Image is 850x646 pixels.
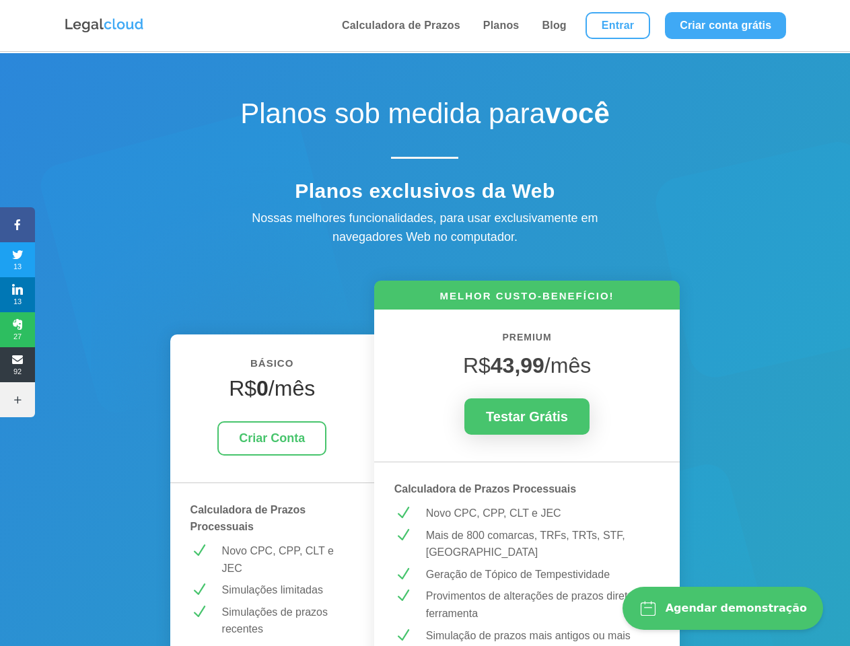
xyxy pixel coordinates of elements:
h6: MELHOR CUSTO-BENEFÍCIO! [374,289,680,310]
span: N [394,566,411,583]
span: N [190,581,207,598]
a: Testar Grátis [464,398,590,435]
p: Novo CPC, CPP, CLT e JEC [426,505,660,522]
span: N [394,587,411,604]
p: Simulações limitadas [222,581,354,599]
h4: Planos exclusivos da Web [189,179,660,210]
strong: 43,99 [491,353,544,378]
a: Criar conta grátis [665,12,786,39]
span: N [394,505,411,522]
a: Entrar [586,12,650,39]
strong: Calculadora de Prazos Processuais [190,504,306,533]
strong: 0 [256,376,269,400]
p: Geração de Tópico de Tempestividade [426,566,660,583]
h6: PREMIUM [394,330,660,353]
span: R$ /mês [463,353,591,378]
h6: BÁSICO [190,355,354,379]
span: N [394,627,411,644]
span: N [394,527,411,544]
span: N [190,604,207,620]
p: Simulações de prazos recentes [222,604,354,638]
p: Mais de 800 comarcas, TRFs, TRTs, STF, [GEOGRAPHIC_DATA] [426,527,660,561]
span: N [190,542,207,559]
img: Logo da Legalcloud [64,17,145,34]
strong: você [545,98,610,129]
p: Provimentos de alterações de prazos direto da ferramenta [426,587,660,622]
h1: Planos sob medida para [189,97,660,137]
a: Criar Conta [217,421,326,456]
strong: Calculadora de Prazos Processuais [394,483,576,495]
p: Novo CPC, CPP, CLT e JEC [222,542,354,577]
h4: R$ /mês [190,375,354,408]
div: Nossas melhores funcionalidades, para usar exclusivamente em navegadores Web no computador. [223,209,627,248]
